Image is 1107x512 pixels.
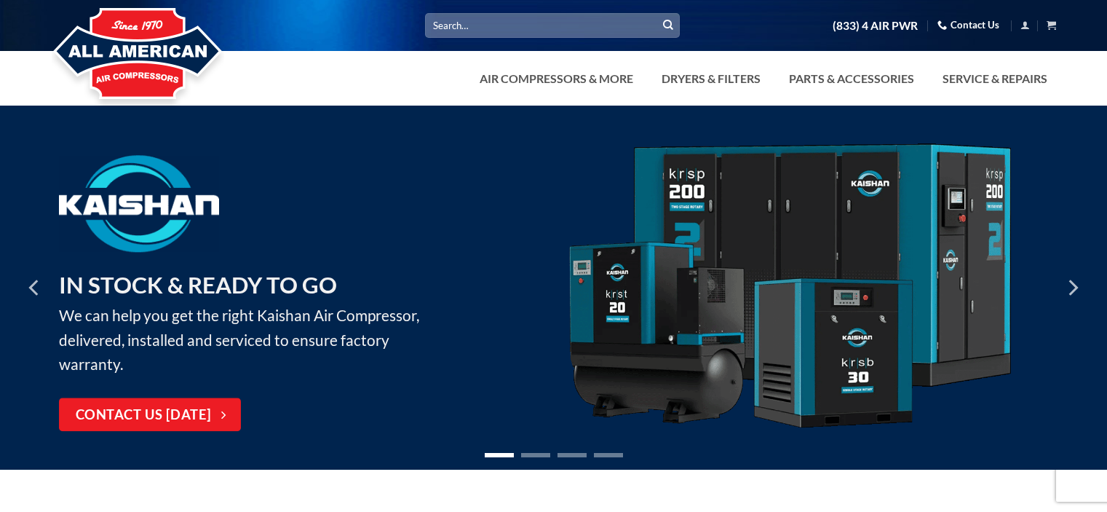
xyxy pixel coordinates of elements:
p: We can help you get the right Kaishan Air Compressor, delivered, installed and serviced to ensure... [59,267,441,377]
li: Page dot 3 [558,453,587,457]
span: Contact Us [DATE] [76,405,212,426]
li: Page dot 2 [521,453,550,457]
img: Kaishan [59,155,219,252]
a: (833) 4 AIR PWR [833,13,918,39]
li: Page dot 4 [594,453,623,457]
a: Login [1020,16,1030,34]
a: Contact Us [937,14,999,36]
button: Previous [22,251,48,324]
a: Contact Us [DATE] [59,398,241,432]
li: Page dot 1 [485,453,514,457]
button: Next [1059,251,1085,324]
a: View cart [1047,16,1056,34]
input: Search… [425,13,680,37]
a: Parts & Accessories [780,64,923,93]
strong: IN STOCK & READY TO GO [59,271,337,299]
a: Air Compressors & More [471,64,642,93]
button: Submit [657,15,679,36]
a: Service & Repairs [934,64,1056,93]
img: Kaishan [564,143,1015,433]
a: Dryers & Filters [653,64,769,93]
